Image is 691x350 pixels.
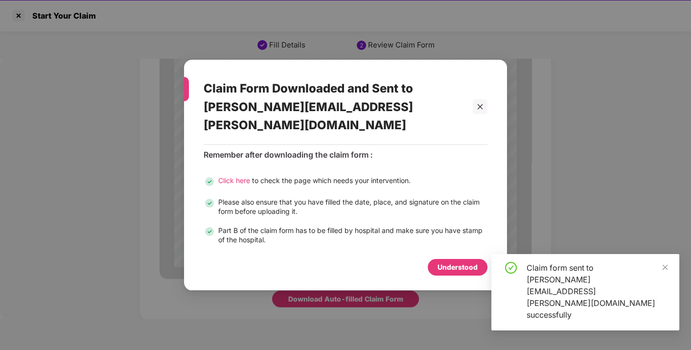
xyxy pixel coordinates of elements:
div: Claim Form Downloaded and Sent to [PERSON_NAME][EMAIL_ADDRESS][PERSON_NAME][DOMAIN_NAME] [204,70,464,144]
div: Please also ensure that you have filled the date, place, and signature on the claim form before u... [218,197,487,216]
span: close [477,103,484,110]
img: svg+xml;base64,PHN2ZyB3aWR0aD0iMjQiIGhlaWdodD0iMjQiIHZpZXdCb3g9IjAgMCAyNCAyNCIgZmlsbD0ibm9uZSIgeG... [204,176,215,187]
div: Remember after downloading the claim form : [204,150,487,160]
span: check-circle [505,262,517,274]
div: Part B of the claim form has to be filled by hospital and make sure you have stamp of the hospital. [218,226,487,244]
span: close [662,264,668,271]
span: Click here [218,176,250,185]
img: svg+xml;base64,PHN2ZyB3aWR0aD0iMjQiIGhlaWdodD0iMjQiIHZpZXdCb3g9IjAgMCAyNCAyNCIgZmlsbD0ibm9uZSIgeG... [204,197,215,209]
div: to check the page which needs your intervention. [218,176,411,187]
div: Understood [438,262,478,273]
div: Claim form sent to [PERSON_NAME][EMAIL_ADDRESS][PERSON_NAME][DOMAIN_NAME] successfully [527,262,668,321]
img: svg+xml;base64,PHN2ZyB3aWR0aD0iMjQiIGhlaWdodD0iMjQiIHZpZXdCb3g9IjAgMCAyNCAyNCIgZmlsbD0ibm9uZSIgeG... [204,226,215,237]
